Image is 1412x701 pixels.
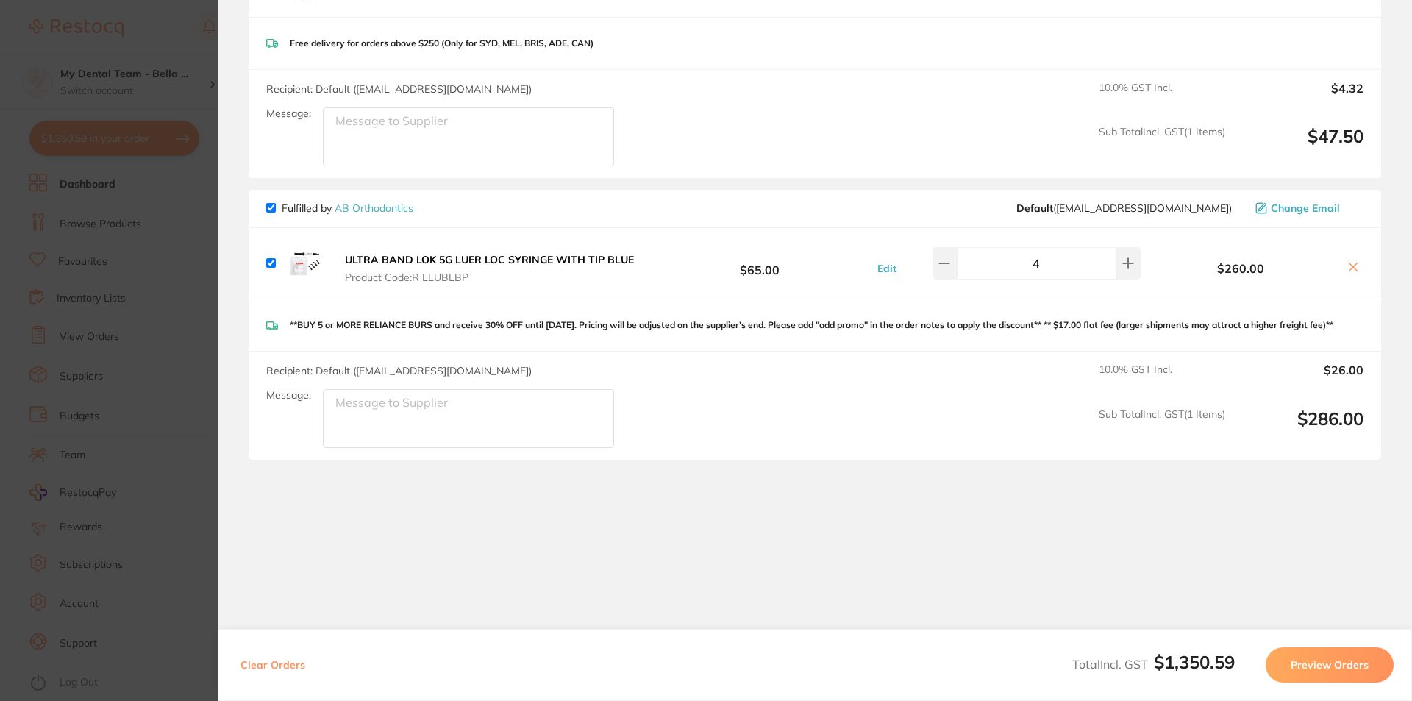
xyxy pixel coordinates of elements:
[236,647,310,683] button: Clear Orders
[345,271,634,283] span: Product Code: R LLUBLBP
[1016,202,1053,215] b: Default
[1237,363,1363,396] output: $26.00
[1237,408,1363,449] output: $286.00
[1099,363,1225,396] span: 10.0 % GST Incl.
[1237,126,1363,166] output: $47.50
[282,240,329,287] img: YjdtN2dxdA
[266,82,532,96] span: Recipient: Default ( [EMAIL_ADDRESS][DOMAIN_NAME] )
[335,202,413,215] a: AB Orthodontics
[1099,126,1225,166] span: Sub Total Incl. GST ( 1 Items)
[1271,202,1340,214] span: Change Email
[290,38,593,49] p: Free delivery for orders above $250 (Only for SYD, MEL, BRIS, ADE, CAN)
[650,250,869,277] b: $65.00
[1099,408,1225,449] span: Sub Total Incl. GST ( 1 Items)
[1237,82,1363,114] output: $4.32
[282,202,413,214] p: Fulfilled by
[1016,202,1232,214] span: tahlia@ortho.com.au
[1266,647,1394,683] button: Preview Orders
[340,253,638,284] button: ULTRA BAND LOK 5G LUER LOC SYRINGE WITH TIP BLUE Product Code:R LLUBLBP
[266,107,311,120] label: Message:
[1144,262,1337,275] b: $260.00
[1072,657,1235,672] span: Total Incl. GST
[1154,651,1235,673] b: $1,350.59
[345,253,634,266] b: ULTRA BAND LOK 5G LUER LOC SYRINGE WITH TIP BLUE
[873,262,901,275] button: Edit
[1251,202,1363,215] button: Change Email
[290,320,1333,330] p: **BUY 5 or MORE RELIANCE BURS and receive 30% OFF until [DATE]. Pricing will be adjusted on the s...
[1099,82,1225,114] span: 10.0 % GST Incl.
[266,389,311,402] label: Message:
[266,364,532,377] span: Recipient: Default ( [EMAIL_ADDRESS][DOMAIN_NAME] )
